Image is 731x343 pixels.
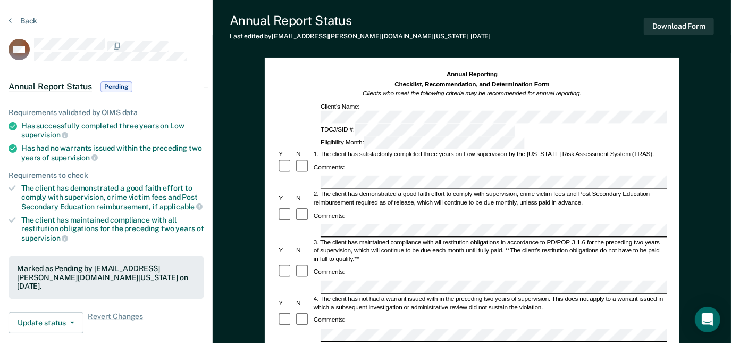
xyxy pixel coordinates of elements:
[277,194,295,203] div: Y
[277,247,295,255] div: Y
[230,32,491,40] div: Last edited by [EMAIL_ADDRESS][PERSON_NAME][DOMAIN_NAME][US_STATE]
[9,81,92,92] span: Annual Report Status
[312,211,346,220] div: Comments:
[9,312,83,333] button: Update status
[21,184,204,211] div: The client has demonstrated a good faith effort to comply with supervision, crime victim fees and...
[312,268,346,276] div: Comments:
[21,121,204,140] div: Has successfully completed three years on Low
[363,90,582,97] em: Clients who meet the following criteria may be recommended for annual reporting.
[319,137,525,150] div: Eligibility Month:
[312,238,667,263] div: 3. The client has maintained compliance with all restitution obligations in accordance to PD/POP-...
[319,102,700,124] div: Client's Name:
[21,234,68,242] span: supervision
[319,124,516,137] div: TDCJ/SID #:
[447,71,498,78] strong: Annual Reporting
[230,13,491,28] div: Annual Report Status
[159,202,203,211] span: applicable
[51,153,98,162] span: supervision
[470,32,491,40] span: [DATE]
[312,295,667,312] div: 4. The client has not had a warrant issued with in the preceding two years of supervision. This d...
[695,307,720,332] div: Open Intercom Messenger
[9,171,204,180] div: Requirements to check
[21,216,204,243] div: The client has maintained compliance with all restitution obligations for the preceding two years of
[312,316,346,324] div: Comments:
[295,150,312,159] div: N
[9,108,204,117] div: Requirements validated by OIMS data
[295,299,312,307] div: N
[312,190,667,207] div: 2. The client has demonstrated a good faith effort to comply with supervision, crime victim fees ...
[21,130,68,139] span: supervision
[9,16,37,26] button: Back
[277,299,295,307] div: Y
[100,81,132,92] span: Pending
[88,312,143,333] span: Revert Changes
[644,18,714,35] button: Download Form
[295,194,312,203] div: N
[277,150,295,159] div: Y
[312,150,667,159] div: 1. The client has satisfactorily completed three years on Low supervision by the [US_STATE] Risk ...
[312,163,346,171] div: Comments:
[17,264,196,291] div: Marked as Pending by [EMAIL_ADDRESS][PERSON_NAME][DOMAIN_NAME][US_STATE] on [DATE].
[295,247,312,255] div: N
[394,80,549,87] strong: Checklist, Recommendation, and Determination Form
[21,144,204,162] div: Has had no warrants issued within the preceding two years of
